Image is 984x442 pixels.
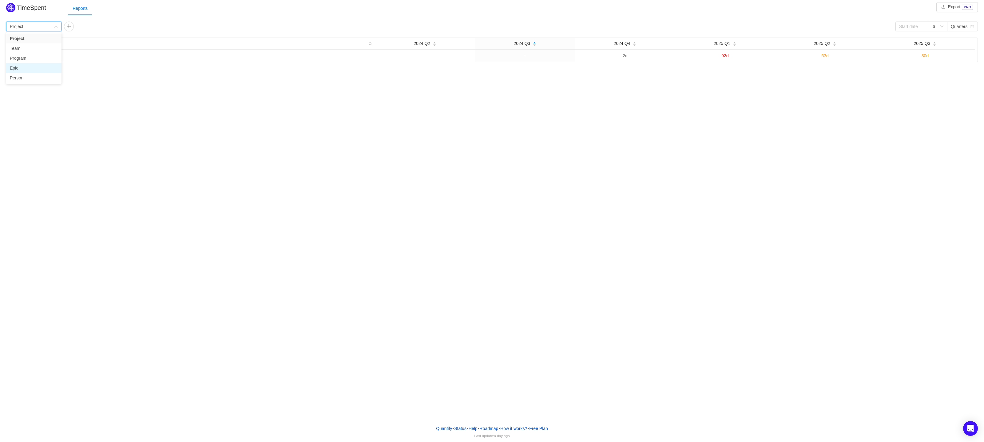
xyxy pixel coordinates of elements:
[733,41,736,45] div: Sort
[940,25,944,29] i: icon: down
[833,41,836,43] i: icon: caret-up
[68,2,93,15] div: Reports
[614,40,630,47] span: 2024 Q4
[633,41,636,43] i: icon: caret-up
[6,43,61,53] li: Team
[633,41,636,45] div: Sort
[500,424,527,433] button: How it works?
[833,41,836,45] div: Sort
[733,41,736,43] i: icon: caret-up
[933,41,936,43] i: icon: caret-up
[498,426,500,431] span: •
[814,40,830,47] span: 2025 Q2
[64,22,74,31] button: icon: plus
[467,426,468,431] span: •
[533,43,536,45] i: icon: caret-down
[17,4,46,11] h2: TimeSpent
[454,424,467,433] a: Status
[468,424,478,433] a: Help
[970,25,974,29] i: icon: calendar
[533,41,536,45] div: Sort
[433,43,436,45] i: icon: caret-down
[933,43,936,45] i: icon: caret-down
[436,424,452,433] a: Quantify
[623,53,628,58] span: 2d
[6,53,61,63] li: Program
[433,41,436,45] div: Sort
[833,43,836,45] i: icon: caret-down
[527,426,529,431] span: •
[933,22,935,31] div: 6
[951,22,967,31] div: Quarters
[6,73,61,83] li: Person
[433,41,436,43] i: icon: caret-up
[922,53,929,58] span: 30d
[452,426,454,431] span: •
[424,53,426,58] span: -
[936,2,978,12] button: icon: downloadExportPRO
[529,424,548,433] button: Free Plan
[524,53,526,58] span: -
[514,40,530,47] span: 2024 Q3
[6,63,61,73] li: Epic
[533,41,536,43] i: icon: caret-up
[633,43,636,45] i: icon: caret-down
[54,25,58,29] i: icon: down
[479,424,499,433] a: Roadmap
[733,43,736,45] i: icon: caret-down
[6,3,15,12] img: Quantify logo
[10,22,23,31] div: Project
[414,40,430,47] span: 2024 Q2
[821,53,828,58] span: 53d
[474,434,510,438] span: Last update:
[714,40,730,47] span: 2025 Q1
[963,421,978,436] div: Open Intercom Messenger
[933,41,936,45] div: Sort
[6,34,61,43] li: Project
[895,22,929,31] input: Start date
[721,53,728,58] span: 92d
[478,426,479,431] span: •
[914,40,930,47] span: 2025 Q3
[494,434,510,438] span: a day ago
[366,38,375,49] i: icon: search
